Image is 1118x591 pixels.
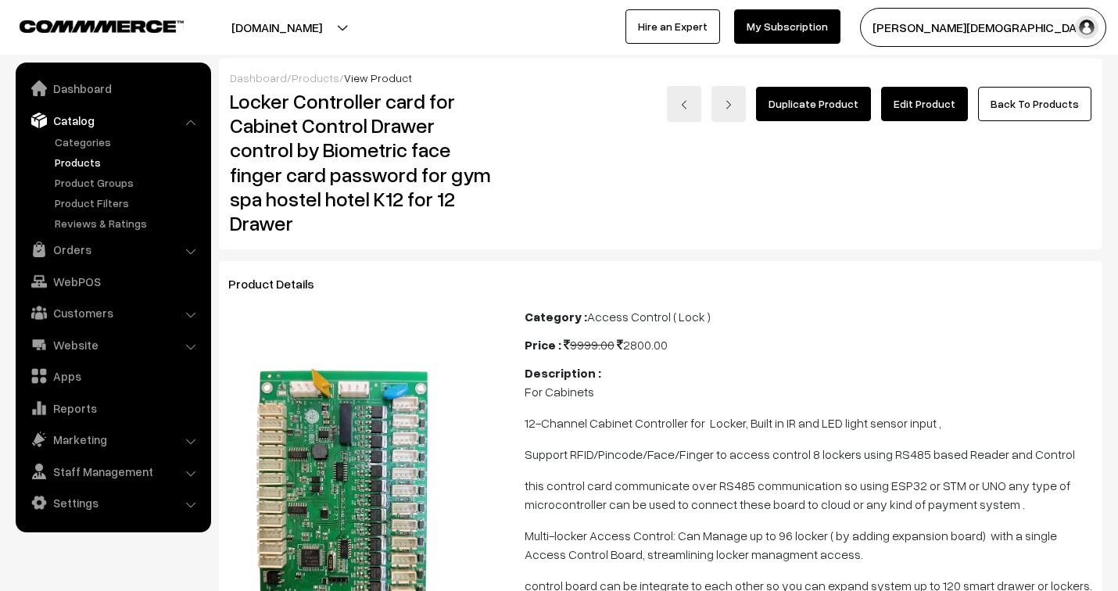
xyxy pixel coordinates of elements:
[51,215,206,231] a: Reviews & Ratings
[344,71,412,84] span: View Product
[20,235,206,263] a: Orders
[20,267,206,295] a: WebPOS
[230,89,501,235] h2: Locker Controller card for Cabinet Control Drawer control by Biometric face finger card password ...
[20,362,206,390] a: Apps
[525,335,1093,354] div: 2800.00
[20,425,206,453] a: Marketing
[525,365,601,381] b: Description :
[679,100,689,109] img: left-arrow.png
[1075,16,1098,39] img: user
[525,476,1093,514] p: this control card communicate over RS485 communication so using ESP32 or STM or UNO any type of m...
[20,489,206,517] a: Settings
[230,70,1091,86] div: / /
[20,16,156,34] a: COMMMERCE
[881,87,968,121] a: Edit Product
[20,106,206,134] a: Catalog
[20,331,206,359] a: Website
[525,307,1093,326] div: Access Control ( Lock )
[51,154,206,170] a: Products
[625,9,720,44] a: Hire an Expert
[20,299,206,327] a: Customers
[525,445,1093,464] p: Support RFID/Pincode/Face/Finger to access control 8 lockers using RS485 based Reader and Control
[20,20,184,32] img: COMMMERCE
[20,394,206,422] a: Reports
[51,174,206,191] a: Product Groups
[230,71,287,84] a: Dashboard
[20,457,206,485] a: Staff Management
[228,276,333,292] span: Product Details
[525,337,561,353] b: Price :
[978,87,1091,121] a: Back To Products
[177,8,377,47] button: [DOMAIN_NAME]
[20,74,206,102] a: Dashboard
[51,195,206,211] a: Product Filters
[525,309,587,324] b: Category :
[564,337,615,353] span: 9999.00
[525,528,1057,562] span: Multi-locker Access Control: Can Manage up to 96 locker ( by adding expansion board) with a singl...
[756,87,871,121] a: Duplicate Product
[860,8,1106,47] button: [PERSON_NAME][DEMOGRAPHIC_DATA]
[724,100,733,109] img: right-arrow.png
[525,384,594,399] span: For Cabinets
[525,414,1093,432] p: 12-Channel Cabinet Controller for Locker, Built in IR and LED light sensor input ,
[292,71,339,84] a: Products
[51,134,206,150] a: Categories
[734,9,840,44] a: My Subscription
